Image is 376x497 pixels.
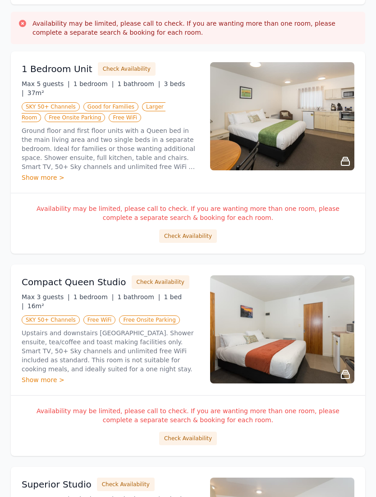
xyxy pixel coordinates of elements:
[22,276,126,288] h3: Compact Queen Studio
[22,406,354,424] p: Availability may be limited, please call to check. If you are wanting more than one room, please ...
[159,229,217,243] button: Check Availability
[22,375,199,384] div: Show more >
[73,293,114,301] span: 1 bedroom |
[97,478,155,491] button: Check Availability
[28,89,44,96] span: 37m²
[132,275,189,289] button: Check Availability
[28,302,44,310] span: 16m²
[22,293,70,301] span: Max 3 guests |
[22,478,92,491] h3: Superior Studio
[22,173,199,182] div: Show more >
[22,63,92,75] h3: 1 Bedroom Unit
[98,62,156,76] button: Check Availability
[83,102,138,111] span: Good for Families
[83,315,116,324] span: Free WiFi
[117,293,160,301] span: 1 bathroom |
[119,315,179,324] span: Free Onsite Parking
[22,315,80,324] span: SKY 50+ Channels
[45,113,105,122] span: Free Onsite Parking
[22,204,354,222] p: Availability may be limited, please call to check. If you are wanting more than one room, please ...
[32,19,358,37] h3: Availability may be limited, please call to check. If you are wanting more than one room, please ...
[73,80,114,87] span: 1 bedroom |
[109,113,141,122] span: Free WiFi
[22,328,199,374] p: Upstairs and downstairs [GEOGRAPHIC_DATA]. Shower ensuite, tea/coffee and toast making facilities...
[22,102,80,111] span: SKY 50+ Channels
[22,80,70,87] span: Max 5 guests |
[117,80,160,87] span: 1 bathroom |
[159,432,217,445] button: Check Availability
[22,126,199,171] p: Ground floor and first floor units with a Queen bed in the main living area and two single beds i...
